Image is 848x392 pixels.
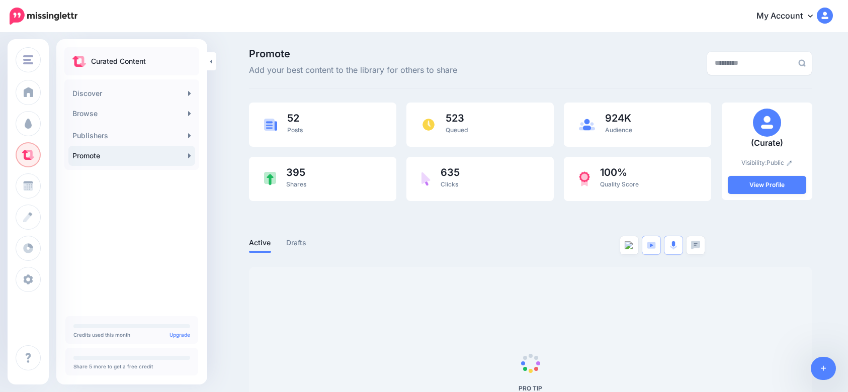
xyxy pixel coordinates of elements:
img: article-blue.png [264,119,277,130]
img: pointer-purple.png [421,172,431,186]
a: Discover [68,83,195,104]
span: Quality Score [600,180,639,188]
span: 52 [287,113,303,123]
span: 100% [600,167,639,177]
span: 924K [605,113,632,123]
span: Promote [249,49,457,59]
img: clock.png [421,118,436,132]
a: Active [249,237,271,249]
span: Queued [446,126,468,134]
p: Visibility: [728,158,806,168]
img: prize-red.png [579,171,590,186]
span: 635 [441,167,460,177]
a: Drafts [286,237,307,249]
img: menu.png [23,55,33,64]
a: Browse [68,104,195,124]
img: users-blue.png [579,119,595,131]
a: Public [767,159,792,166]
img: user_default_image.png [753,109,781,137]
img: microphone.png [670,241,677,250]
span: Add your best content to the library for others to share [249,64,457,77]
img: search-grey-6.png [798,59,806,67]
img: chat-square-grey.png [691,241,700,249]
span: Shares [286,180,306,188]
img: share-green.png [264,172,276,185]
img: article--grey.png [625,241,634,249]
img: Missinglettr [10,8,77,25]
a: Promote [68,146,195,166]
img: video-blue.png [647,242,656,249]
h5: PRO TIP [436,384,625,392]
img: pencil.png [787,160,792,166]
span: 395 [286,167,306,177]
span: Audience [605,126,632,134]
span: 523 [446,113,468,123]
a: Publishers [68,126,195,146]
p: (Curate) [728,137,806,150]
p: Curated Content [91,55,146,67]
span: Clicks [441,180,458,188]
span: Posts [287,126,303,134]
a: View Profile [728,176,806,194]
a: My Account [746,4,833,29]
img: curate.png [72,56,86,67]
